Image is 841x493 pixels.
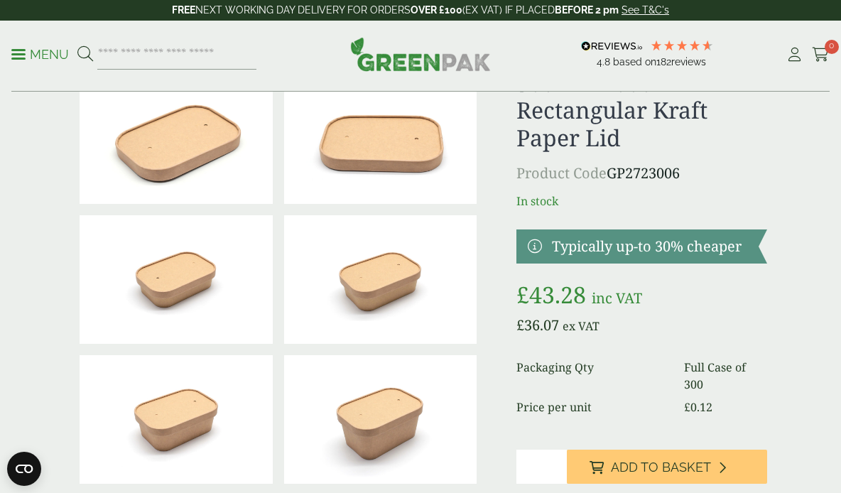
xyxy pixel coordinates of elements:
[516,279,586,310] bdi: 43.28
[812,44,830,65] a: 0
[516,163,767,184] p: GP2723006
[516,359,667,393] dt: Packaging Qty
[516,279,529,310] span: £
[567,450,767,484] button: Add to Basket
[11,46,69,63] p: Menu
[581,41,643,51] img: REVIEWS.io
[284,75,477,204] img: 2723006 Paper Lid For Rectangular Kraft Bowl V2.jpg
[7,452,41,486] button: Open CMP widget
[812,48,830,62] i: Cart
[516,193,767,210] p: In stock
[11,46,69,60] a: Menu
[684,359,767,393] dd: Full Case of 300
[555,4,619,16] strong: BEFORE 2 pm
[597,56,613,67] span: 4.8
[516,399,667,416] dt: Price per unit
[656,56,671,67] span: 182
[563,318,599,334] span: ex VAT
[80,75,273,204] img: 2723006 Paper Lid For Rectangular Kraft Bowl V1
[825,40,839,54] span: 0
[411,4,462,16] strong: OVER £100
[671,56,706,67] span: reviews
[516,315,559,335] bdi: 36.07
[592,288,642,308] span: inc VAT
[80,355,273,484] img: 2723006 Paper Lid For Rectangular Kraft Bowl 750ml V2.jpg
[684,399,690,415] span: £
[284,355,477,484] img: 2723006 Paper Lid For Rectangular Kraft Bowl 1000ml V2.jpg
[284,215,477,344] img: 2723006 Paper Lid For Rectangular Kraft Bowl 650ml V2.jpg
[622,4,669,16] a: See T&C's
[611,460,711,475] span: Add to Basket
[516,163,607,183] span: Product Code
[80,215,273,344] img: 2723006 Paper Lid For Rectangular Kraft Bowl 500ml V2.jpg
[613,56,656,67] span: Based on
[684,399,712,415] bdi: 0.12
[786,48,803,62] i: My Account
[516,315,524,335] span: £
[516,70,767,151] h1: 500ml - 1000ml Rectangular Kraft Paper Lid
[350,37,491,71] img: GreenPak Supplies
[172,4,195,16] strong: FREE
[650,39,714,52] div: 4.79 Stars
